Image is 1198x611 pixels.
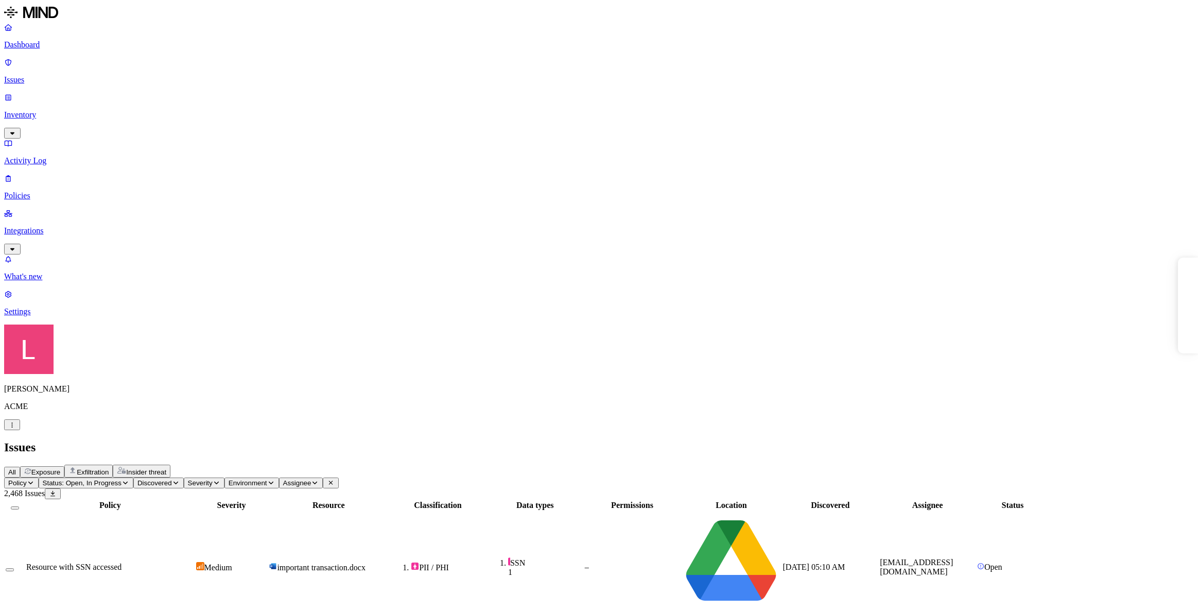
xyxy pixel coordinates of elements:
[277,563,366,572] span: important transaction.docx
[196,562,204,570] img: severity-medium.svg
[4,402,1194,411] p: ACME
[11,506,19,510] button: Select all
[4,307,1194,316] p: Settings
[977,563,984,570] img: status-open.svg
[880,558,953,576] span: [EMAIL_ADDRESS][DOMAIN_NAME]
[283,479,311,487] span: Assignee
[204,563,232,572] span: Medium
[411,562,419,570] img: pii.svg
[783,501,878,510] div: Discovered
[126,468,166,476] span: Insider threat
[4,4,58,21] img: MIND
[4,226,1194,235] p: Integrations
[508,568,583,577] div: 1
[411,562,485,572] div: PII / PHI
[8,479,27,487] span: Policy
[31,468,60,476] span: Exposure
[4,489,45,498] span: 2,468 Issues
[137,479,172,487] span: Discovered
[4,440,1194,454] h2: Issues
[880,501,975,510] div: Assignee
[26,501,194,510] div: Policy
[783,563,845,571] span: [DATE] 05:10 AM
[4,40,1194,49] p: Dashboard
[43,479,121,487] span: Status: Open, In Progress
[188,479,213,487] span: Severity
[4,272,1194,281] p: What's new
[6,568,14,571] button: Select row
[984,563,1002,571] span: Open
[4,75,1194,84] p: Issues
[229,479,267,487] span: Environment
[488,501,583,510] div: Data types
[977,501,1048,510] div: Status
[269,562,277,570] img: microsoft-word.svg
[196,501,267,510] div: Severity
[4,191,1194,200] p: Policies
[4,110,1194,120] p: Inventory
[269,501,388,510] div: Resource
[26,563,121,571] span: Resource with SSN accessed
[8,468,16,476] span: All
[4,156,1194,165] p: Activity Log
[682,501,780,510] div: Location
[77,468,109,476] span: Exfiltration
[390,501,485,510] div: Classification
[4,325,54,374] img: Landen Brown
[585,563,589,571] span: –
[585,501,680,510] div: Permissions
[508,557,583,568] div: SSN
[508,557,510,566] img: pii-line.svg
[682,512,780,611] img: google-drive.svg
